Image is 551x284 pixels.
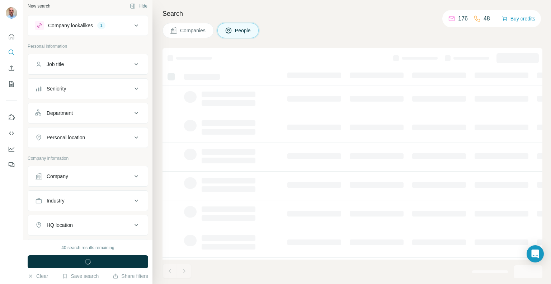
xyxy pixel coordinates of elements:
[502,14,535,24] button: Buy credits
[6,127,17,140] button: Use Surfe API
[28,273,48,280] button: Clear
[47,197,65,204] div: Industry
[47,134,85,141] div: Personal location
[527,245,544,262] div: Open Intercom Messenger
[6,111,17,124] button: Use Surfe on LinkedIn
[6,78,17,90] button: My lists
[163,9,542,19] h4: Search
[28,155,148,162] p: Company information
[6,158,17,171] button: Feedback
[125,1,152,11] button: Hide
[47,110,73,117] div: Department
[48,22,93,29] div: Company lookalikes
[47,173,68,180] div: Company
[47,61,64,68] div: Job title
[458,14,468,23] p: 176
[62,273,99,280] button: Save search
[6,46,17,59] button: Search
[113,273,148,280] button: Share filters
[28,43,148,50] p: Personal information
[47,222,73,229] div: HQ location
[28,129,148,146] button: Personal location
[6,143,17,155] button: Dashboard
[28,17,148,34] button: Company lookalikes1
[61,245,114,251] div: 40 search results remaining
[47,85,66,92] div: Seniority
[28,217,148,234] button: HQ location
[28,3,50,9] div: New search
[180,27,206,34] span: Companies
[6,7,17,19] img: Avatar
[28,80,148,97] button: Seniority
[235,27,251,34] span: People
[484,14,490,23] p: 48
[28,192,148,209] button: Industry
[6,62,17,75] button: Enrich CSV
[6,30,17,43] button: Quick start
[28,104,148,122] button: Department
[28,168,148,185] button: Company
[28,56,148,73] button: Job title
[97,22,105,29] div: 1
